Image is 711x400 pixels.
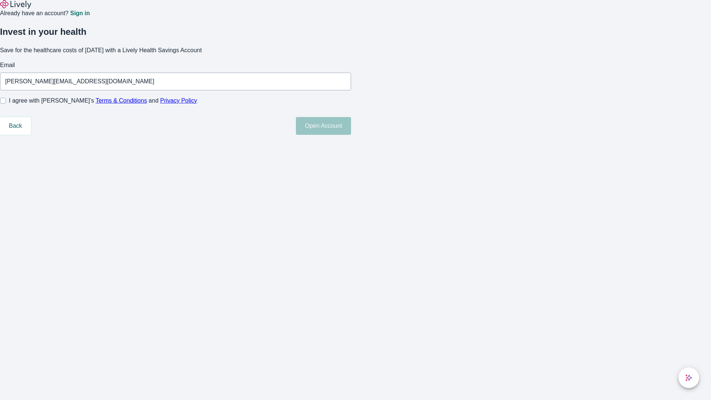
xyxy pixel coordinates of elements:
[9,96,197,105] span: I agree with [PERSON_NAME]’s and
[96,97,147,104] a: Terms & Conditions
[685,374,692,381] svg: Lively AI Assistant
[70,10,90,16] a: Sign in
[160,97,197,104] a: Privacy Policy
[678,367,699,388] button: chat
